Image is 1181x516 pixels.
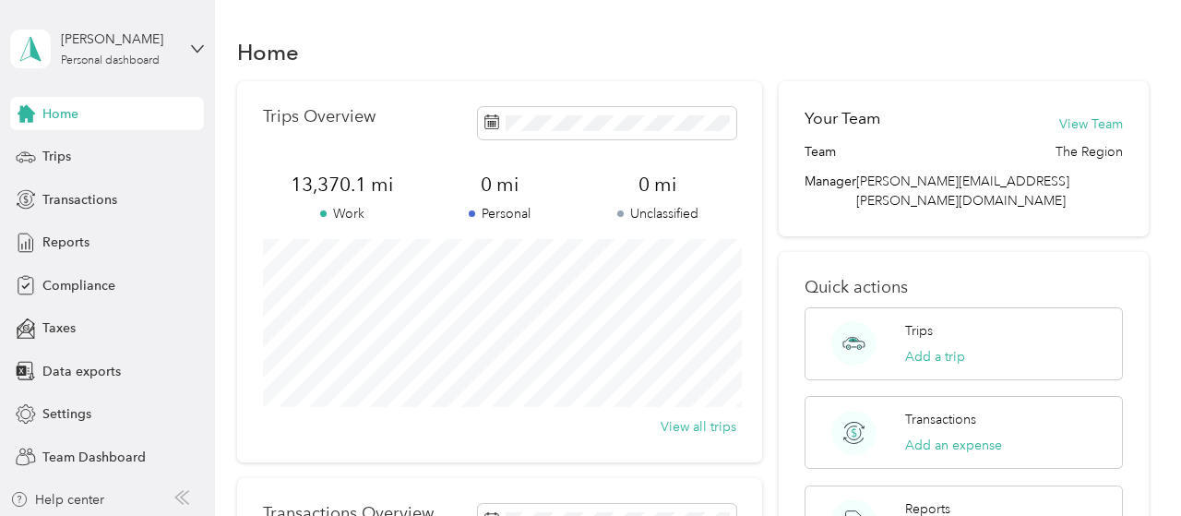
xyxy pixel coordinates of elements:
[42,448,146,467] span: Team Dashboard
[237,42,299,62] h1: Home
[263,107,376,126] p: Trips Overview
[42,276,115,295] span: Compliance
[263,172,421,198] span: 13,370.1 mi
[263,204,421,223] p: Work
[42,233,89,252] span: Reports
[805,107,880,130] h2: Your Team
[805,278,1124,297] p: Quick actions
[905,347,965,366] button: Add a trip
[905,321,933,341] p: Trips
[905,410,976,429] p: Transactions
[421,172,579,198] span: 0 mi
[61,55,160,66] div: Personal dashboard
[905,436,1002,455] button: Add an expense
[579,204,736,223] p: Unclassified
[1056,142,1123,162] span: The Region
[42,104,78,124] span: Home
[661,417,736,437] button: View all trips
[1078,413,1181,516] iframe: Everlance-gr Chat Button Frame
[805,142,836,162] span: Team
[42,190,117,210] span: Transactions
[42,318,76,338] span: Taxes
[805,172,856,210] span: Manager
[42,147,71,166] span: Trips
[42,362,121,381] span: Data exports
[42,404,91,424] span: Settings
[10,490,104,510] button: Help center
[856,174,1069,209] span: [PERSON_NAME][EMAIL_ADDRESS][PERSON_NAME][DOMAIN_NAME]
[61,30,176,49] div: [PERSON_NAME]
[421,204,579,223] p: Personal
[1059,114,1123,134] button: View Team
[579,172,736,198] span: 0 mi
